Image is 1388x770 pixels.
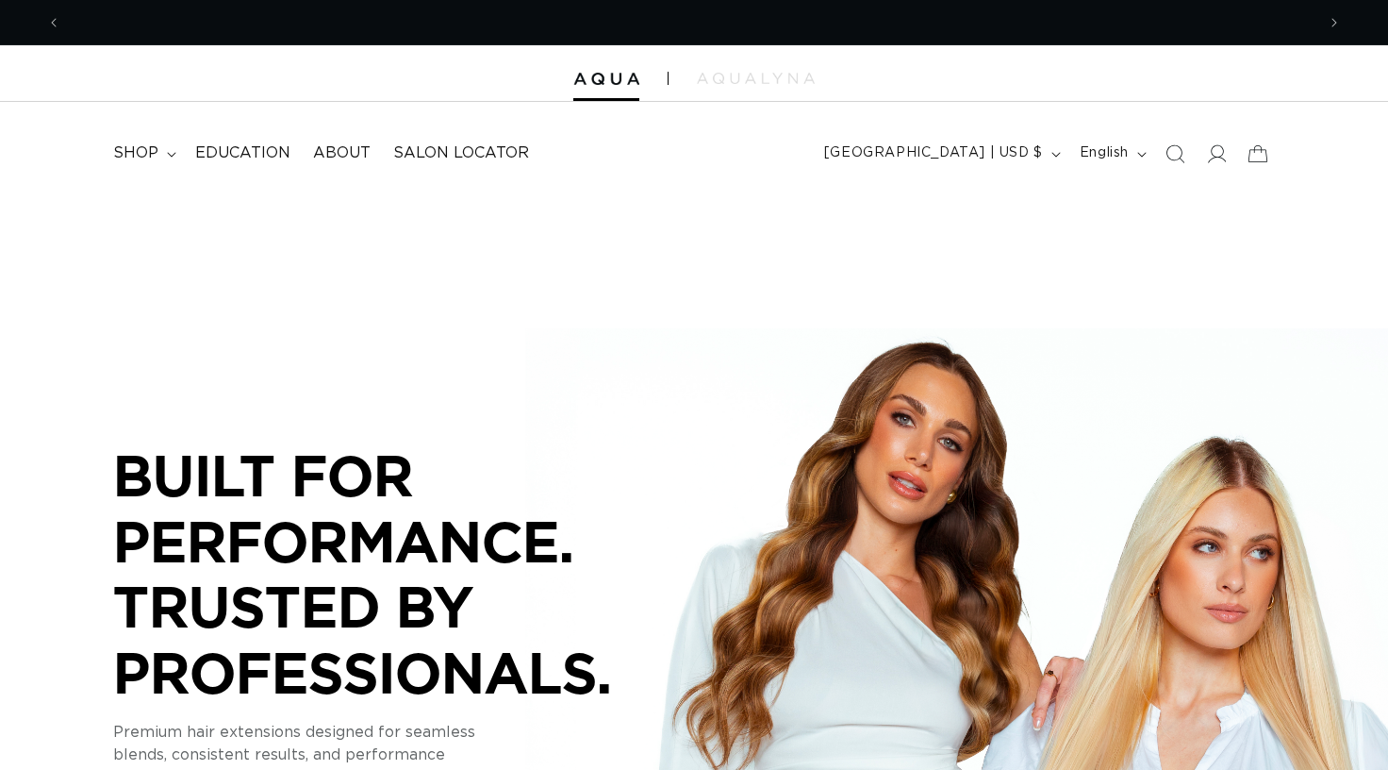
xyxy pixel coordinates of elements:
[697,73,815,84] img: aqualyna.com
[113,443,679,705] p: BUILT FOR PERFORMANCE. TRUSTED BY PROFESSIONALS.
[1154,133,1196,175] summary: Search
[824,143,1043,163] span: [GEOGRAPHIC_DATA] | USD $
[113,143,158,163] span: shop
[184,132,302,175] a: Education
[813,136,1068,172] button: [GEOGRAPHIC_DATA] | USD $
[1314,5,1355,41] button: Next announcement
[102,132,184,175] summary: shop
[573,73,639,86] img: Aqua Hair Extensions
[313,143,371,163] span: About
[393,143,529,163] span: Salon Locator
[195,143,290,163] span: Education
[382,132,540,175] a: Salon Locator
[1068,136,1154,172] button: English
[33,5,74,41] button: Previous announcement
[1080,143,1129,163] span: English
[302,132,382,175] a: About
